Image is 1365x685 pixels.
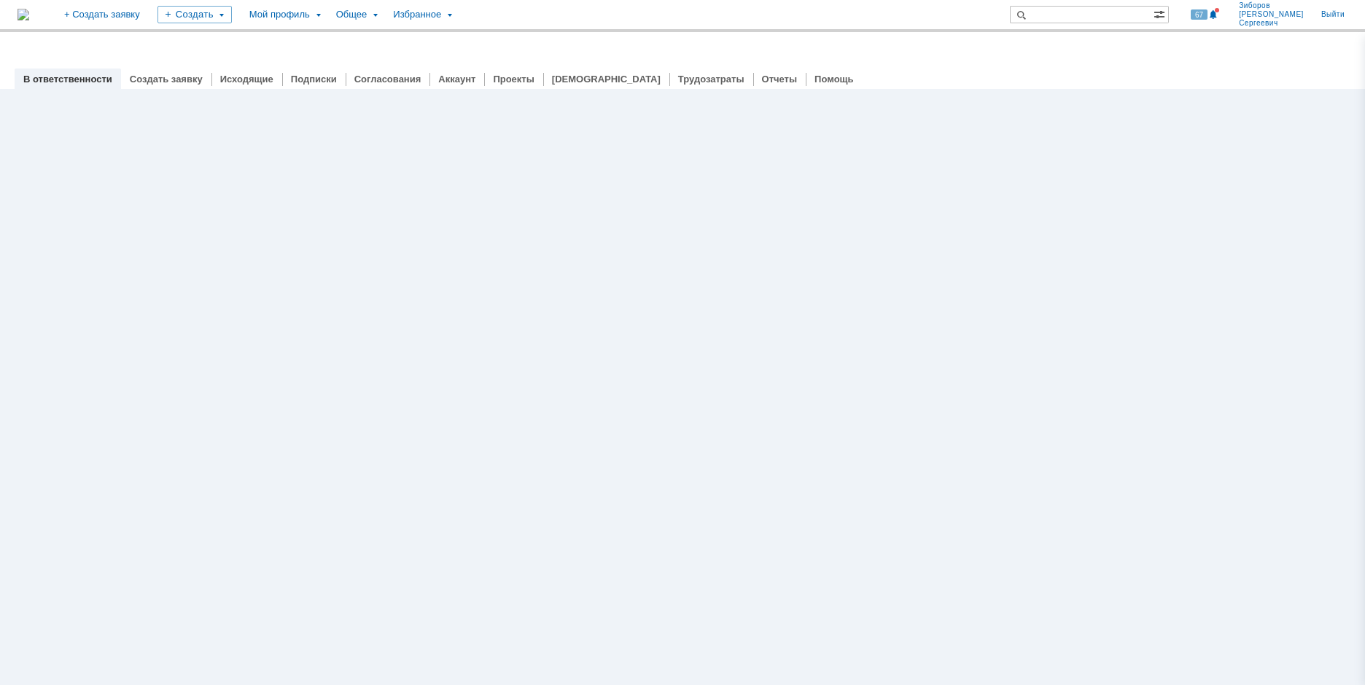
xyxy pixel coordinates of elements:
a: [DEMOGRAPHIC_DATA] [552,74,661,85]
a: Исходящие [220,74,273,85]
span: Зиборов [1239,1,1304,10]
span: [PERSON_NAME] [1239,10,1304,19]
img: logo [17,9,29,20]
a: Трудозатраты [678,74,744,85]
div: Создать [157,6,232,23]
a: Отчеты [762,74,798,85]
a: Подписки [291,74,337,85]
a: Аккаунт [438,74,475,85]
a: Перейти на домашнюю страницу [17,9,29,20]
a: Помощь [814,74,853,85]
span: Расширенный поиск [1154,7,1168,20]
span: Сергеевич [1239,19,1304,28]
span: 67 [1191,9,1207,20]
a: Проекты [493,74,534,85]
a: В ответственности [23,74,112,85]
a: Согласования [354,74,421,85]
a: Создать заявку [130,74,203,85]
